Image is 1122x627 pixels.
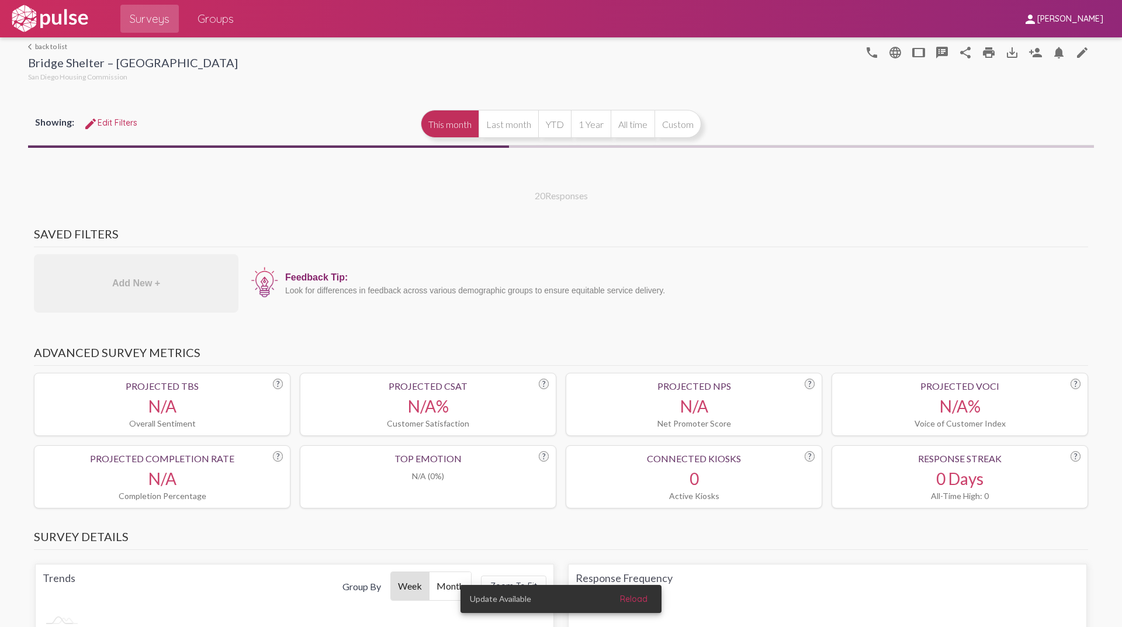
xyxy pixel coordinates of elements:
div: Bridge Shelter – [GEOGRAPHIC_DATA] [28,56,238,72]
div: Top Emotion [307,453,549,464]
div: Group By [342,581,381,592]
button: Reload [611,588,657,609]
span: Groups [198,8,234,29]
span: Showing: [35,116,74,127]
button: This month [421,110,479,138]
div: N/A [573,396,815,416]
mat-icon: language [1075,46,1089,60]
div: Active Kiosks [573,491,815,501]
span: [PERSON_NAME] [1037,14,1103,25]
div: N/A% [307,396,549,416]
div: ? [805,451,815,462]
mat-icon: person [1023,12,1037,26]
div: Projected CSAT [307,380,549,392]
h3: Saved Filters [34,227,1088,247]
a: Surveys [120,5,179,33]
div: N/A% [839,396,1081,416]
mat-icon: Edit Filters [84,117,98,131]
div: Response Frequency [576,571,1079,584]
div: ? [273,379,283,389]
button: Edit FiltersEdit Filters [74,112,147,133]
a: print [977,40,1000,64]
button: Custom [654,110,701,138]
mat-icon: tablet [912,46,926,60]
button: language [884,40,907,64]
div: Voice of Customer Index [839,418,1081,428]
div: Projected TBS [41,380,283,392]
mat-icon: arrow_back_ios [28,43,35,50]
div: Connected Kiosks [573,453,815,464]
button: Person [1024,40,1047,64]
span: San Diego Housing Commission [28,72,127,81]
button: Month [430,572,471,600]
div: N/A (0%) [307,471,549,481]
div: All-Time High: 0 [839,491,1081,501]
span: Update Available [470,593,531,605]
div: Trends [43,571,333,601]
div: Feedback Tip: [285,272,1082,283]
div: Overall Sentiment [41,418,283,428]
div: Look for differences in feedback across various demographic groups to ensure equitable service de... [285,286,1082,295]
div: N/A [41,469,283,489]
div: Responses [535,190,588,201]
h3: Advanced Survey Metrics [34,345,1088,366]
mat-icon: Bell [1052,46,1066,60]
button: 1 Year [571,110,611,138]
div: ? [1071,451,1081,462]
a: Groups [188,5,243,33]
span: Reload [620,594,647,604]
mat-icon: language [888,46,902,60]
div: 0 Days [839,469,1081,489]
span: Edit Filters [84,117,137,128]
img: icon12.png [250,266,279,299]
button: Bell [1047,40,1071,64]
button: [PERSON_NAME] [1014,8,1113,29]
a: back to list [28,42,238,51]
div: Completion Percentage [41,491,283,501]
button: language [860,40,884,64]
button: tablet [907,40,930,64]
button: Last month [479,110,538,138]
div: Response Streak [839,453,1081,464]
button: All time [611,110,654,138]
a: language [1071,40,1094,64]
button: Download [1000,40,1024,64]
span: Surveys [130,8,169,29]
mat-icon: language [865,46,879,60]
div: ? [539,451,549,462]
mat-icon: Download [1005,46,1019,60]
div: Projected NPS [573,380,815,392]
div: Add New + [34,254,238,313]
div: ? [539,379,549,389]
div: Projected Completion Rate [41,453,283,464]
div: Projected VoCI [839,380,1081,392]
span: 20 [535,190,545,201]
div: ? [805,379,815,389]
button: Week [391,572,429,600]
button: speaker_notes [930,40,954,64]
div: 0 [573,469,815,489]
h3: Survey Details [34,529,1088,550]
div: Net Promoter Score [573,418,815,428]
mat-icon: Person [1028,46,1043,60]
button: Share [954,40,977,64]
mat-icon: Share [958,46,972,60]
div: N/A [41,396,283,416]
mat-icon: print [982,46,996,60]
div: Customer Satisfaction [307,418,549,428]
div: ? [1071,379,1081,389]
img: white-logo.svg [9,4,90,33]
button: YTD [538,110,571,138]
div: ? [273,451,283,462]
mat-icon: speaker_notes [935,46,949,60]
